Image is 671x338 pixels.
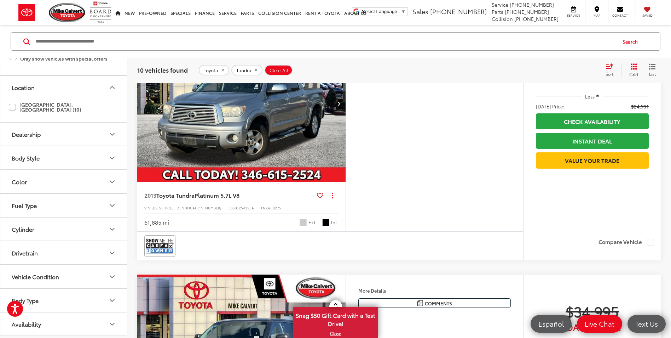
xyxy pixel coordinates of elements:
span: Ext. [308,219,317,226]
div: Dealership [12,131,41,137]
button: Grid View [621,63,643,77]
div: Availability [108,320,116,328]
button: CylinderCylinder [0,218,128,241]
a: Value Your Trade [536,152,649,168]
span: 10 vehicles found [137,66,188,74]
span: VIN: [144,205,151,210]
div: Body Style [108,154,116,162]
span: 8275 [273,205,281,210]
span: Stock: [229,205,239,210]
span: Toyota Tundra [156,191,195,199]
span: List [649,71,656,77]
img: CarFax One Owner [146,237,174,255]
span: [PHONE_NUMBER] [510,1,554,8]
button: Next image [331,91,346,116]
div: Drivetrain [12,249,38,256]
span: Platinum 5.7L V8 [195,191,239,199]
span: Map [589,13,605,18]
div: Color [12,178,27,185]
button: ColorColor [0,170,128,193]
img: Mike Calvert Toyota [49,3,86,22]
span: 2013 [144,191,156,199]
a: Instant Deal [536,133,649,149]
span: Parts [492,8,503,15]
span: Tundra [236,67,251,73]
button: Body StyleBody Style [0,146,128,169]
span: Service [566,13,582,18]
span: [PHONE_NUMBER] [514,15,559,22]
span: dropdown dots [332,192,333,198]
button: remove Tundra [231,65,262,75]
span: Saved [640,13,655,18]
span: [PHONE_NUMBER] [505,8,549,15]
div: 61,885 mi [144,218,169,226]
a: Español [531,315,572,333]
button: LocationLocation [0,76,128,99]
span: Comments [425,300,452,307]
span: Silver Sky Metallic [300,219,307,226]
a: Live Chat [577,315,622,333]
div: Availability [12,321,41,327]
div: 2013 Toyota Tundra Platinum 5.7L V8 0 [137,25,346,182]
button: DrivetrainDrivetrain [0,241,128,264]
button: Body TypeBody Type [0,289,128,312]
div: Vehicle Condition [108,272,116,281]
div: Cylinder [108,225,116,233]
label: [GEOGRAPHIC_DATA], [GEOGRAPHIC_DATA] (10) [9,99,118,116]
button: List View [643,63,661,77]
button: Fuel TypeFuel Type [0,194,128,217]
div: Location [12,84,35,91]
span: ▼ [401,9,406,14]
span: Less [585,93,595,100]
span: Select Language [362,9,397,14]
div: Drivetrain [108,249,116,257]
button: remove Toyota [199,65,229,75]
span: Grid [629,71,638,77]
a: Check Availability [536,113,649,129]
span: Sort [606,71,613,77]
button: Actions [326,189,339,201]
a: 2013 Toyota Tundra Platinum 5.7L V82013 Toyota Tundra Platinum 5.7L V82013 Toyota Tundra Platinum... [137,25,346,182]
span: Snag $50 Gift Card with a Test Drive! [294,308,377,329]
span: [DATE] Price: [536,103,564,110]
span: $24,991 [631,103,649,110]
div: Cylinder [12,226,34,232]
span: 254325A [239,205,254,210]
div: Fuel Type [108,201,116,210]
span: Toyota [204,67,218,73]
span: Live Chat [581,319,618,328]
button: Less [582,90,603,103]
button: Search [616,33,648,50]
span: Service [492,1,508,8]
a: 2013Toyota TundraPlatinum 5.7L V8 [144,191,314,199]
span: [PHONE_NUMBER] [430,7,487,16]
p: Only show vehicles with special offers [20,56,118,61]
img: Comments [417,300,423,306]
a: Text Us [627,315,666,333]
div: Body Type [108,296,116,305]
button: Select sort value [602,63,621,77]
label: Compare Vehicle [598,239,654,246]
span: $34,995 [536,302,649,320]
a: Select Language​ [362,9,406,14]
div: Color [108,178,116,186]
span: Collision [492,15,513,22]
div: Body Style [12,154,40,161]
span: Text Us [632,319,661,328]
h4: More Details [358,288,511,293]
span: [US_VEHICLE_IDENTIFICATION_NUMBER] [151,205,221,210]
span: Int. [331,219,339,226]
div: Fuel Type [12,202,37,209]
img: 2013 Toyota Tundra Platinum 5.7L V8 [137,25,346,182]
span: Español [535,319,567,328]
div: Body Type [12,297,39,304]
button: Vehicle ConditionVehicle Condition [0,265,128,288]
span: Graphite [322,219,329,226]
span: Sales [412,7,428,16]
button: Clear All [265,65,293,75]
button: DealershipDealership [0,123,128,146]
div: Location [108,83,116,92]
input: Search by Make, Model, or Keyword [35,33,616,50]
span: Model: [261,205,273,210]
